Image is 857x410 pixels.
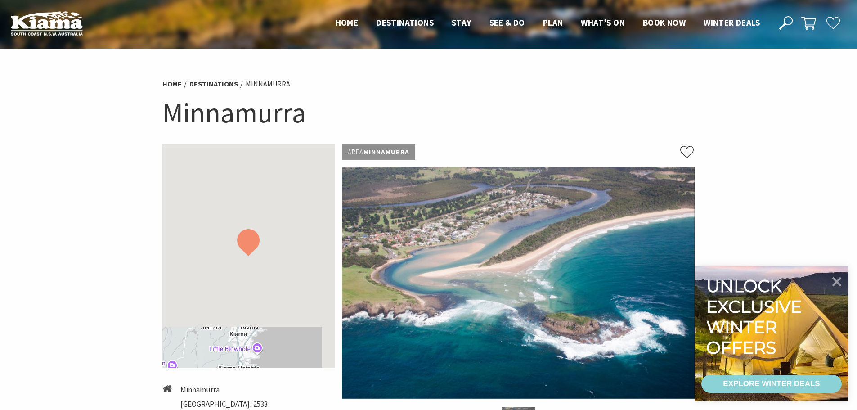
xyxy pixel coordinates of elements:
[452,17,471,28] span: Stay
[162,95,695,131] h1: Minnamurra
[327,16,769,31] nav: Main Menu
[543,17,563,28] span: Plan
[342,167,695,399] img: Aerial view of Minnamurra
[180,384,268,396] li: Minnamurra
[489,17,525,28] span: See & Do
[246,78,290,90] li: Minnamurra
[643,17,686,28] span: Book now
[342,144,415,160] p: Minnamurra
[706,276,806,358] div: Unlock exclusive winter offers
[704,17,760,28] span: Winter Deals
[336,17,359,28] span: Home
[348,148,363,156] span: Area
[581,17,625,28] span: What’s On
[162,79,182,89] a: Home
[11,11,83,36] img: Kiama Logo
[376,17,434,28] span: Destinations
[723,375,820,393] div: EXPLORE WINTER DEALS
[701,375,842,393] a: EXPLORE WINTER DEALS
[189,79,238,89] a: Destinations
